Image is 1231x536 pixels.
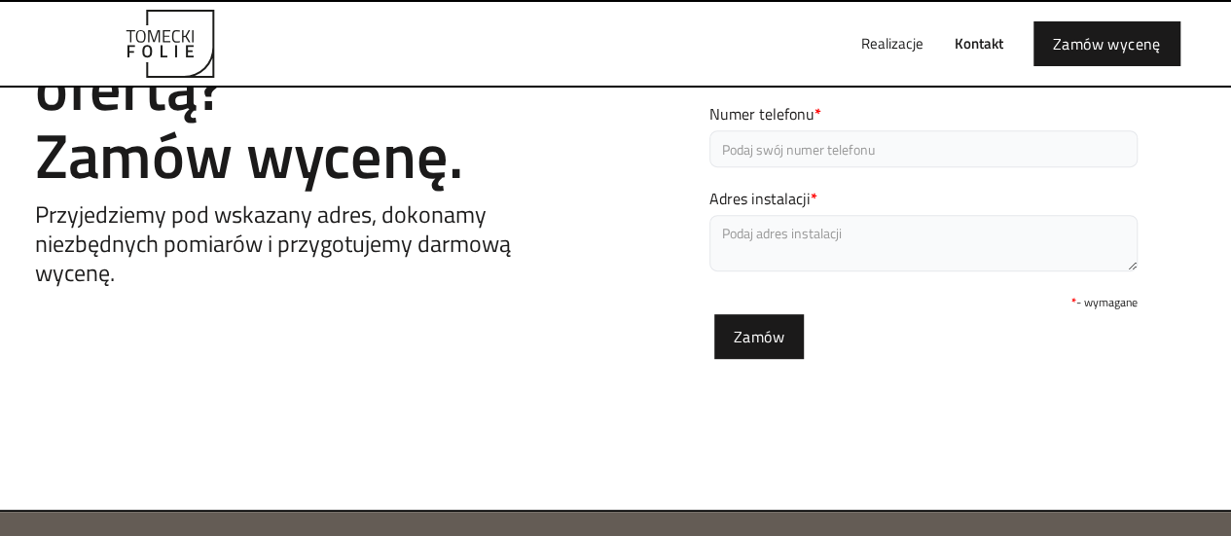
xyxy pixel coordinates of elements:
a: Kontakt [939,13,1019,75]
label: Numer telefonu [709,102,1138,125]
a: Realizacje [846,13,939,75]
h5: Przyjedziemy pod wskazany adres, dokonamy niezbędnych pomiarów i przygotujemy darmową wycenę. [35,199,580,287]
a: Zamów wycenę [1033,21,1180,66]
input: Zamów [714,314,804,359]
div: - wymagane [709,291,1138,314]
label: Adres instalacji [709,187,1138,210]
input: Podaj swój numer telefonu [709,130,1138,167]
